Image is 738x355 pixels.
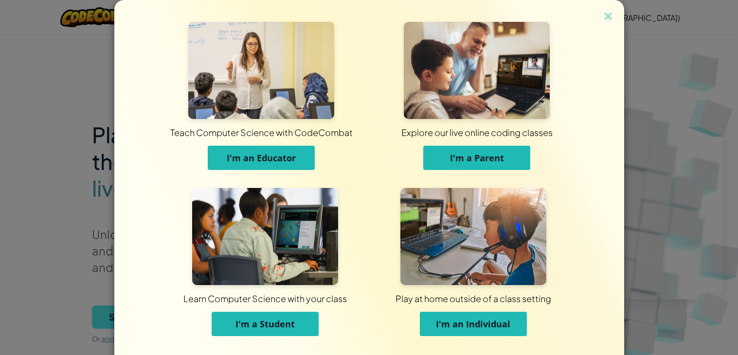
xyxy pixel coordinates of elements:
[227,126,727,138] div: Explore our live online coding classes
[602,10,614,24] img: close icon
[400,188,546,285] img: For Individuals
[212,312,319,336] button: I'm a Student
[235,318,295,330] span: I'm a Student
[188,22,334,119] img: For Educators
[423,146,530,170] button: I'm a Parent
[450,152,504,164] span: I'm a Parent
[420,312,527,336] button: I'm an Individual
[234,292,713,304] div: Play at home outside of a class setting
[192,188,338,285] img: For Students
[208,146,315,170] button: I'm an Educator
[404,22,550,119] img: For Parents
[227,152,296,164] span: I'm an Educator
[436,318,510,330] span: I'm an Individual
